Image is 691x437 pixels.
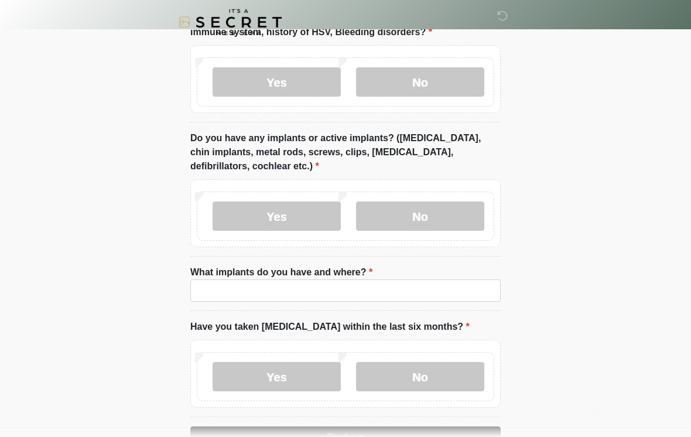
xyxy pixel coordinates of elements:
[179,9,282,35] img: It's A Secret Med Spa Logo
[190,265,372,279] label: What implants do you have and where?
[213,67,341,97] label: Yes
[190,131,501,173] label: Do you have any implants or active implants? ([MEDICAL_DATA], chin implants, metal rods, screws, ...
[356,67,484,97] label: No
[356,202,484,231] label: No
[213,362,341,391] label: Yes
[190,320,470,334] label: Have you taken [MEDICAL_DATA] within the last six months?
[213,202,341,231] label: Yes
[356,362,484,391] label: No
